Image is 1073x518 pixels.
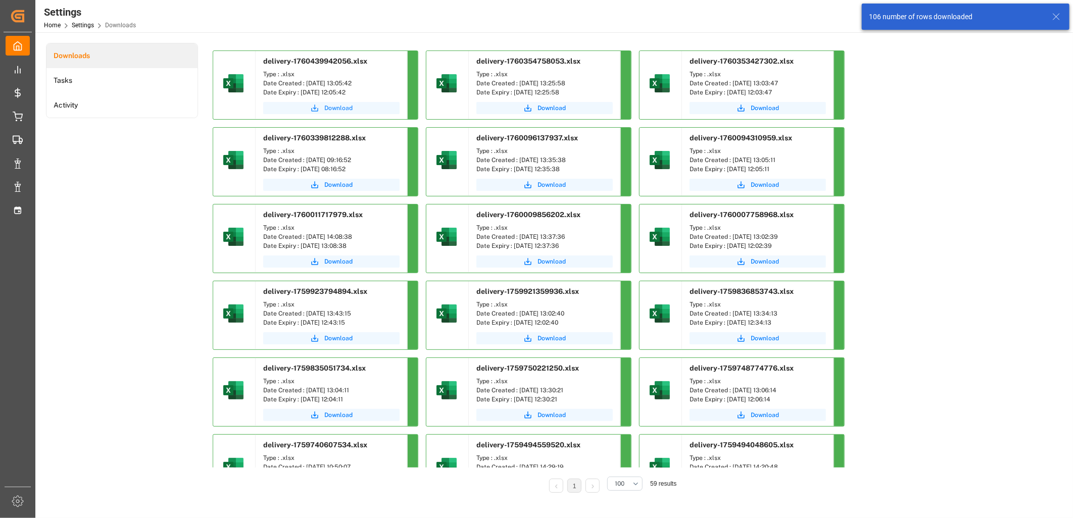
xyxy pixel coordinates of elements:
div: Date Created : [DATE] 13:35:38 [476,156,613,165]
button: Download [263,102,400,114]
span: 59 results [650,480,676,487]
div: Date Expiry : [DATE] 12:34:13 [690,318,826,327]
button: Download [690,255,826,268]
div: Date Expiry : [DATE] 12:05:11 [690,165,826,174]
div: Date Expiry : [DATE] 08:16:52 [263,165,400,174]
img: microsoft-excel-2019--v1.png [221,301,246,326]
li: Activity [46,93,198,118]
span: Download [751,410,779,420]
li: 1 [567,479,581,493]
div: Date Expiry : [DATE] 12:30:21 [476,395,613,404]
span: Download [751,257,779,266]
button: Download [476,409,613,421]
div: Type : .xlsx [690,300,826,309]
button: Download [690,409,826,421]
img: microsoft-excel-2019--v1.png [221,455,246,479]
img: microsoft-excel-2019--v1.png [434,378,459,402]
button: Download [263,255,400,268]
span: Download [538,410,566,420]
span: delivery-1759748774776.xlsx [690,364,794,372]
span: delivery-1760354758053.xlsx [476,57,580,65]
img: microsoft-excel-2019--v1.png [221,378,246,402]
li: Next Page [586,479,600,493]
img: microsoft-excel-2019--v1.png [434,225,459,249]
img: microsoft-excel-2019--v1.png [648,301,672,326]
button: Download [690,332,826,344]
div: Date Created : [DATE] 13:02:39 [690,232,826,241]
span: delivery-1760094310959.xlsx [690,134,792,142]
div: Type : .xlsx [476,377,613,386]
div: Date Created : [DATE] 13:37:36 [476,232,613,241]
div: Date Created : [DATE] 13:05:11 [690,156,826,165]
div: Type : .xlsx [476,300,613,309]
div: Date Expiry : [DATE] 12:43:15 [263,318,400,327]
div: Date Expiry : [DATE] 12:37:36 [476,241,613,250]
img: microsoft-excel-2019--v1.png [434,71,459,95]
span: delivery-1760096137937.xlsx [476,134,578,142]
span: delivery-1760339812288.xlsx [263,134,366,142]
img: microsoft-excel-2019--v1.png [221,225,246,249]
div: Date Expiry : [DATE] 12:03:47 [690,88,826,97]
img: microsoft-excel-2019--v1.png [434,301,459,326]
img: microsoft-excel-2019--v1.png [221,148,246,172]
div: Date Created : [DATE] 13:43:15 [263,309,400,318]
img: microsoft-excel-2019--v1.png [648,148,672,172]
span: delivery-1760439942056.xlsx [263,57,367,65]
span: Download [324,103,353,113]
div: Type : .xlsx [690,377,826,386]
span: delivery-1760009856202.xlsx [476,211,580,219]
div: Type : .xlsx [476,70,613,79]
button: Download [263,179,400,191]
li: Previous Page [549,479,563,493]
span: delivery-1759494048605.xlsx [690,441,794,449]
span: Download [324,410,353,420]
a: Download [476,255,613,268]
a: Home [44,22,61,29]
div: Date Expiry : [DATE] 12:02:40 [476,318,613,327]
div: Date Expiry : [DATE] 12:05:42 [263,88,400,97]
div: Type : .xlsx [690,70,826,79]
div: Type : .xlsx [263,453,400,462]
div: Type : .xlsx [263,223,400,232]
div: Type : .xlsx [263,70,400,79]
div: Date Expiry : [DATE] 12:25:58 [476,88,613,97]
span: delivery-1759923794894.xlsx [263,287,367,295]
span: Download [751,103,779,113]
button: open menu [607,477,643,491]
img: microsoft-excel-2019--v1.png [434,148,459,172]
button: Download [476,179,613,191]
div: Type : .xlsx [690,223,826,232]
span: Download [751,180,779,189]
a: Downloads [46,43,198,68]
span: Download [324,257,353,266]
span: delivery-1759750221250.xlsx [476,364,579,372]
button: Download [263,332,400,344]
div: Date Created : [DATE] 14:08:38 [263,232,400,241]
span: delivery-1759740607534.xlsx [263,441,367,449]
a: Tasks [46,68,198,93]
span: delivery-1760011717979.xlsx [263,211,363,219]
span: delivery-1759836853743.xlsx [690,287,794,295]
div: Type : .xlsx [690,453,826,462]
div: Type : .xlsx [476,223,613,232]
div: Date Created : [DATE] 09:16:52 [263,156,400,165]
div: Date Created : [DATE] 13:34:13 [690,309,826,318]
a: Download [690,179,826,191]
div: Date Expiry : [DATE] 12:04:11 [263,395,400,404]
div: Date Created : [DATE] 13:04:11 [263,386,400,395]
a: Download [690,102,826,114]
span: Download [324,334,353,343]
div: Type : .xlsx [690,146,826,156]
img: microsoft-excel-2019--v1.png [221,71,246,95]
div: 106 number of rows downloaded [869,12,1043,22]
span: Download [538,334,566,343]
div: Date Created : [DATE] 14:20:48 [690,462,826,472]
